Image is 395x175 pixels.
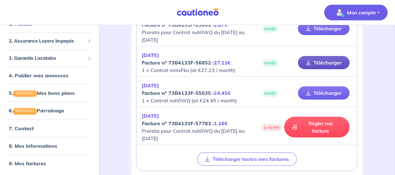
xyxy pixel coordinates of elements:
[324,5,388,20] button: illu_account_valid_menu.svgMon compte
[9,125,34,131] a: 7. Contact
[347,9,376,16] p: Mon compte
[2,69,96,82] div: 4. Publier mes annonces
[197,152,297,166] button: Télécharger toutes mes factures
[298,22,349,35] a: Télécharger
[2,157,96,169] div: 9. Mes factures
[2,87,96,99] div: 5.NOUVEAUMes bons plans
[2,139,96,152] div: 8. Mes informations
[2,122,96,134] div: 7. Contact
[214,22,228,28] em: 2.87€
[142,90,231,96] strong: Facture nº 73B4133F-55035 :
[284,117,349,137] a: Régler ma facture
[214,90,231,96] em: 24.45€
[9,107,64,114] a: 6.NOUVEAUParrainage
[142,82,159,89] em: [DATE]
[298,86,349,100] a: Télécharger
[142,59,231,66] strong: Facture nº 73B4133F-56852 :
[9,142,57,149] a: 8. Mes informations
[9,160,46,166] a: 9. Mes factures
[261,124,282,131] span: À PAYER
[142,82,247,104] p: 1 × Contrat nuh0WQ (at €24.45 / month)
[174,8,221,16] img: Cautioneo
[142,120,228,126] strong: Facture nº 73B4133F-57783 :
[142,112,246,142] p: Prorata pour Contrat nuh0WQ du [DATE] au [DATE]
[262,25,278,33] span: PAYÉE
[142,113,159,119] em: [DATE]
[142,13,247,44] p: Prorata pour Contrat nuh0WQ du [DATE] au [DATE]
[142,52,159,58] em: [DATE]
[142,22,228,28] strong: Facture nº 73B4133F-23001 :
[298,56,349,69] a: Télécharger
[9,21,32,27] a: 1. Accueil
[142,51,247,74] p: 1 × Contrat mmsFku (at €27.23 / month)
[262,90,278,97] span: PAYÉE
[9,90,75,96] a: 5.NOUVEAUMes bons plans
[2,52,96,64] div: 3. Garantie Locataire
[9,38,85,45] span: 2. Assurance Loyers Impayés
[2,104,96,117] div: 6.NOUVEAUParrainage
[2,35,96,47] div: 2. Assurance Loyers Impayés
[334,8,344,18] img: illu_account_valid_menu.svg
[9,55,85,62] span: 3. Garantie Locataire
[214,59,231,66] em: 27.23€
[214,120,228,126] em: 1.16€
[9,72,68,79] a: 4. Publier mes annonces
[262,59,278,67] span: PAYÉE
